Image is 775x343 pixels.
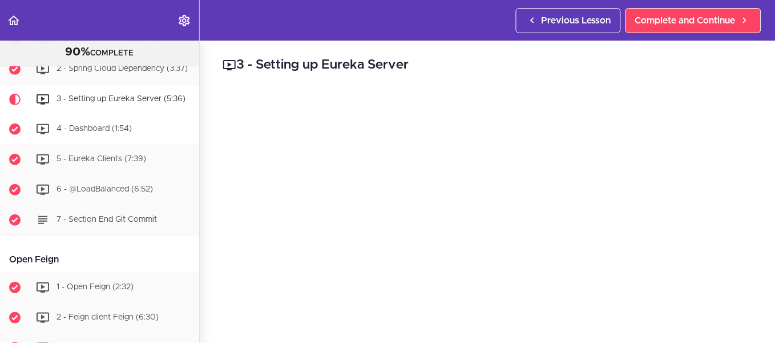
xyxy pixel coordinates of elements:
svg: Settings Menu [177,14,191,27]
a: Complete and Continue [625,8,761,33]
span: Complete and Continue [635,14,736,27]
span: Previous Lesson [542,14,611,27]
span: 1 - Open Feign (2:32) [56,283,134,291]
span: 90% [66,46,91,58]
div: COMPLETE [14,45,185,60]
span: 3 - Setting up Eureka Server (5:36) [56,95,185,103]
h2: 3 - Setting up Eureka Server [223,55,752,75]
a: Previous Lesson [516,8,621,33]
span: 4 - Dashboard (1:54) [56,125,132,133]
span: 7 - Section End Git Commit [56,216,157,224]
svg: Back to course curriculum [7,14,21,27]
span: 5 - Eureka Clients (7:39) [56,155,146,163]
span: 2 - Feign client Feign (6:30) [56,313,159,321]
span: 2 - Spring Cloud Dependency (3:37) [56,65,188,73]
span: 6 - @LoadBalanced (6:52) [56,185,153,193]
